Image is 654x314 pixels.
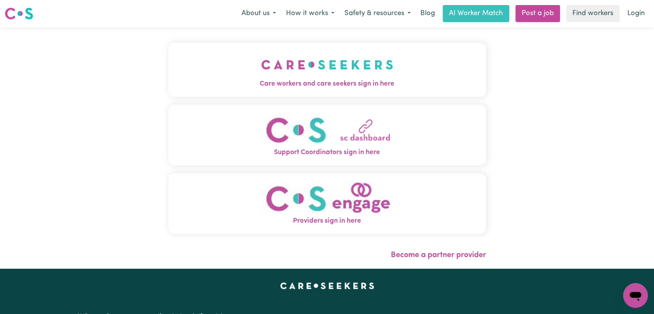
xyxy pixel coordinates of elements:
[5,7,33,21] img: Careseekers logo
[566,5,620,22] a: Find workers
[168,173,486,234] button: Providers sign in here
[168,105,486,165] button: Support Coordinators sign in here
[168,43,486,97] button: Care workers and care seekers sign in here
[5,5,33,22] a: Careseekers logo
[339,5,416,22] button: Safety & resources
[168,148,486,158] span: Support Coordinators sign in here
[168,216,486,226] span: Providers sign in here
[416,5,440,22] a: Blog
[280,283,374,289] a: Careseekers home page
[623,283,648,308] iframe: Button to launch messaging window
[515,5,560,22] a: Post a job
[443,5,509,22] a: AI Worker Match
[236,5,281,22] button: About us
[391,251,486,259] a: Become a partner provider
[623,5,649,22] a: Login
[168,79,486,89] span: Care workers and care seekers sign in here
[281,5,339,22] button: How it works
